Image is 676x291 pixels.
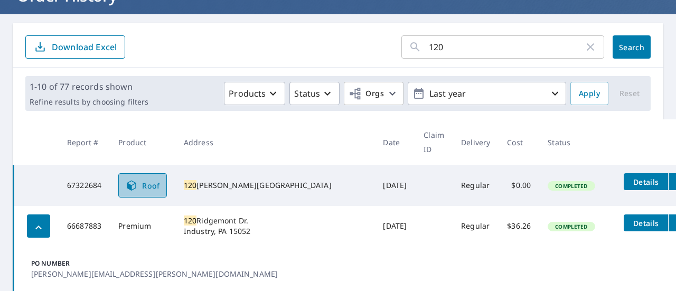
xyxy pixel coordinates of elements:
[349,87,384,100] span: Orgs
[539,119,615,165] th: Status
[59,206,110,246] td: 66687883
[624,214,668,231] button: detailsBtn-66687883
[110,206,175,246] td: Premium
[621,42,642,52] span: Search
[613,35,651,59] button: Search
[429,32,584,62] input: Address, Report #, Claim ID, etc.
[25,35,125,59] button: Download Excel
[374,206,415,246] td: [DATE]
[408,82,566,105] button: Last year
[175,119,375,165] th: Address
[453,165,499,206] td: Regular
[118,173,167,198] a: Roof
[579,87,600,100] span: Apply
[31,268,278,279] p: [PERSON_NAME][EMAIL_ADDRESS][PERSON_NAME][DOMAIN_NAME]
[229,87,266,100] p: Products
[59,165,110,206] td: 67322684
[570,82,608,105] button: Apply
[30,97,148,107] p: Refine results by choosing filters
[184,215,367,237] div: Ridgemont Dr. Industry, PA 15052
[499,206,539,246] td: $36.26
[499,165,539,206] td: $0.00
[294,87,320,100] p: Status
[125,179,160,192] span: Roof
[59,119,110,165] th: Report #
[30,80,148,93] p: 1-10 of 77 records shown
[289,82,340,105] button: Status
[184,180,196,190] mark: 120
[224,82,285,105] button: Products
[52,41,117,53] p: Download Excel
[374,165,415,206] td: [DATE]
[374,119,415,165] th: Date
[624,173,668,190] button: detailsBtn-67322684
[344,82,403,105] button: Orgs
[499,119,539,165] th: Cost
[549,182,594,190] span: Completed
[184,215,196,226] mark: 120
[630,218,662,228] span: Details
[184,180,367,191] div: [PERSON_NAME][GEOGRAPHIC_DATA]
[453,119,499,165] th: Delivery
[415,119,453,165] th: Claim ID
[453,206,499,246] td: Regular
[549,223,594,230] span: Completed
[425,85,549,103] p: Last year
[110,119,175,165] th: Product
[630,177,662,187] span: Details
[31,259,278,268] p: PO Number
